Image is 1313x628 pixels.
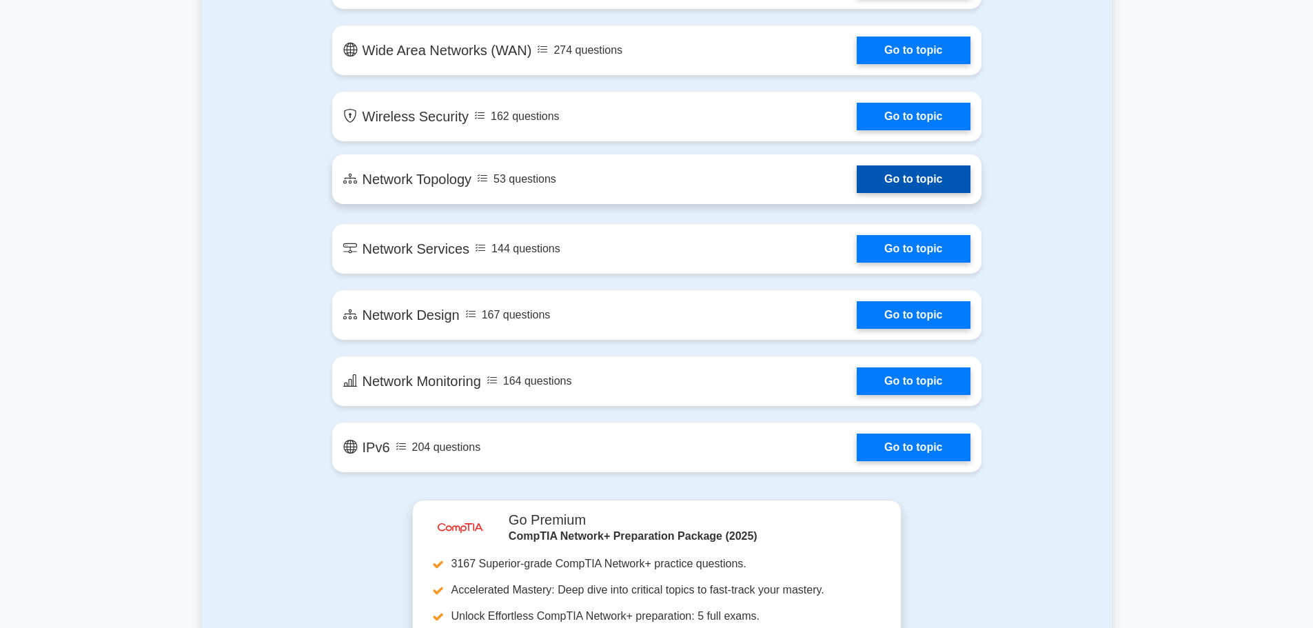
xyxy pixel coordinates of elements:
a: Go to topic [857,103,970,130]
a: Go to topic [857,434,970,461]
a: Go to topic [857,235,970,263]
a: Go to topic [857,37,970,64]
a: Go to topic [857,367,970,395]
a: Go to topic [857,165,970,193]
a: Go to topic [857,301,970,329]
